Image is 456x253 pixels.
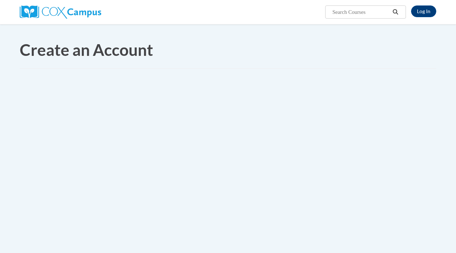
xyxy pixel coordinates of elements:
button: Search [390,8,401,16]
a: Cox Campus [20,8,101,15]
span: Create an Account [20,40,153,59]
a: Log In [411,5,436,17]
img: Cox Campus [20,5,101,19]
i:  [392,9,399,15]
input: Search Courses [332,8,390,16]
